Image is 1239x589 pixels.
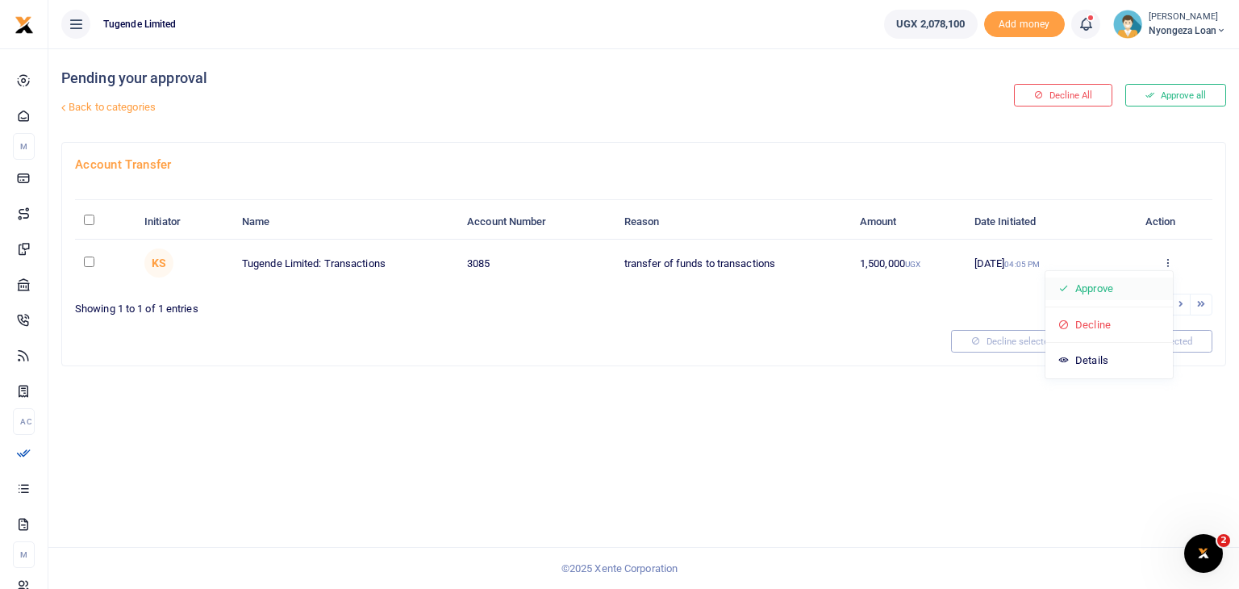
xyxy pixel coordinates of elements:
small: [PERSON_NAME] [1149,10,1226,24]
span: Add money [984,11,1065,38]
button: Approve all [1125,84,1226,107]
h4: Account Transfer [75,156,1212,173]
li: Wallet ballance [878,10,983,39]
a: Approve [1045,278,1173,300]
h4: Pending your approval [61,69,833,87]
div: Showing 1 to 1 of 1 entries [75,292,637,317]
th: Initiator: activate to sort column ascending [136,205,233,240]
a: logo-small logo-large logo-large [15,18,34,30]
span: Kevin Sessanga [144,249,173,278]
th: Action: activate to sort column ascending [1124,205,1212,240]
th: Account Number: activate to sort column ascending [458,205,615,240]
span: Tugende Limited [97,17,183,31]
a: Back to categories [57,94,833,121]
span: UGX 2,078,100 [896,16,965,32]
td: [DATE] [966,240,1124,286]
li: M [13,133,35,160]
img: logo-small [15,15,34,35]
th: Date Initiated: activate to sort column ascending [966,205,1124,240]
img: profile-user [1113,10,1142,39]
li: Toup your wallet [984,11,1065,38]
span: Nyongeza Loan [1149,23,1226,38]
td: 3085 [458,240,615,286]
a: profile-user [PERSON_NAME] Nyongeza Loan [1113,10,1226,39]
small: UGX [905,260,920,269]
small: 04:05 PM [1004,260,1040,269]
iframe: Intercom live chat [1184,534,1223,573]
a: Add money [984,17,1065,29]
a: Details [1045,349,1173,372]
td: 1,500,000 [851,240,966,286]
button: Decline All [1014,84,1112,107]
li: M [13,541,35,568]
span: 2 [1217,534,1230,547]
a: UGX 2,078,100 [884,10,977,39]
th: Amount: activate to sort column ascending [851,205,966,240]
td: Tugende Limited: Transactions [233,240,458,286]
a: Decline [1045,314,1173,336]
li: Ac [13,408,35,435]
td: transfer of funds to transactions [615,240,851,286]
th: Reason: activate to sort column ascending [615,205,851,240]
th: : activate to sort column descending [75,205,136,240]
th: Name: activate to sort column ascending [233,205,458,240]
